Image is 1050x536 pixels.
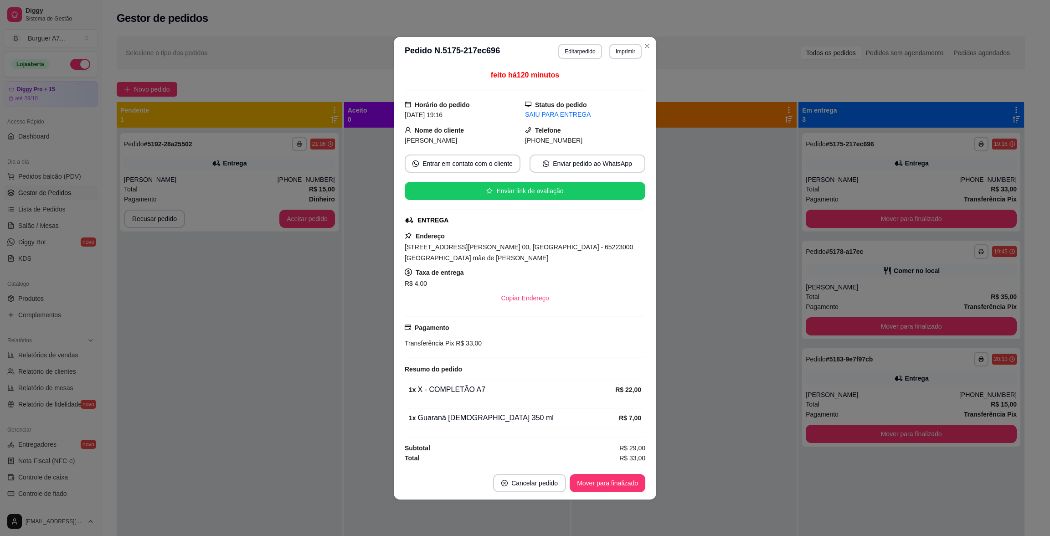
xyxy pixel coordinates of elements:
[405,232,412,239] span: pushpin
[619,414,641,422] strong: R$ 7,00
[558,44,602,59] button: Editarpedido
[405,268,412,276] span: dollar
[535,101,587,108] strong: Status do pedido
[535,127,561,134] strong: Telefone
[491,71,559,79] span: feito há 120 minutos
[409,414,416,422] strong: 1 x
[619,443,645,453] span: R$ 29,00
[415,101,470,108] strong: Horário do pedido
[405,444,430,452] strong: Subtotal
[525,101,531,108] span: desktop
[609,44,642,59] button: Imprimir
[405,454,419,462] strong: Total
[405,280,427,287] span: R$ 4,00
[615,386,641,393] strong: R$ 22,00
[486,188,493,194] span: star
[570,474,645,492] button: Mover para finalizado
[494,289,556,307] button: Copiar Endereço
[415,324,449,331] strong: Pagamento
[409,384,615,395] div: X - COMPLETÃO A7
[405,127,411,133] span: user
[530,155,645,173] button: whats-appEnviar pedido ao WhatsApp
[405,182,645,200] button: starEnviar link de avaliação
[412,160,419,167] span: whats-app
[525,127,531,133] span: phone
[405,340,454,347] span: Transferência Pix
[416,232,445,240] strong: Endereço
[409,386,416,393] strong: 1 x
[543,160,549,167] span: whats-app
[405,155,520,173] button: whats-appEntrar em contato com o cliente
[525,137,582,144] span: [PHONE_NUMBER]
[405,366,462,373] strong: Resumo do pedido
[454,340,482,347] span: R$ 33,00
[493,474,566,492] button: close-circleCancelar pedido
[501,480,508,486] span: close-circle
[416,269,464,276] strong: Taxa de entrega
[405,137,457,144] span: [PERSON_NAME]
[405,324,411,330] span: credit-card
[619,453,645,463] span: R$ 33,00
[405,243,633,262] span: [STREET_ADDRESS][PERSON_NAME] 00, [GEOGRAPHIC_DATA] - 65223000 [GEOGRAPHIC_DATA] mãe de [PERSON_N...
[405,44,500,59] h3: Pedido N. 5175-217ec696
[409,412,619,423] div: Guaraná [DEMOGRAPHIC_DATA] 350 ml
[417,216,448,225] div: ENTREGA
[525,110,645,119] div: SAIU PARA ENTREGA
[405,111,443,119] span: [DATE] 19:16
[405,101,411,108] span: calendar
[640,39,654,53] button: Close
[415,127,464,134] strong: Nome do cliente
